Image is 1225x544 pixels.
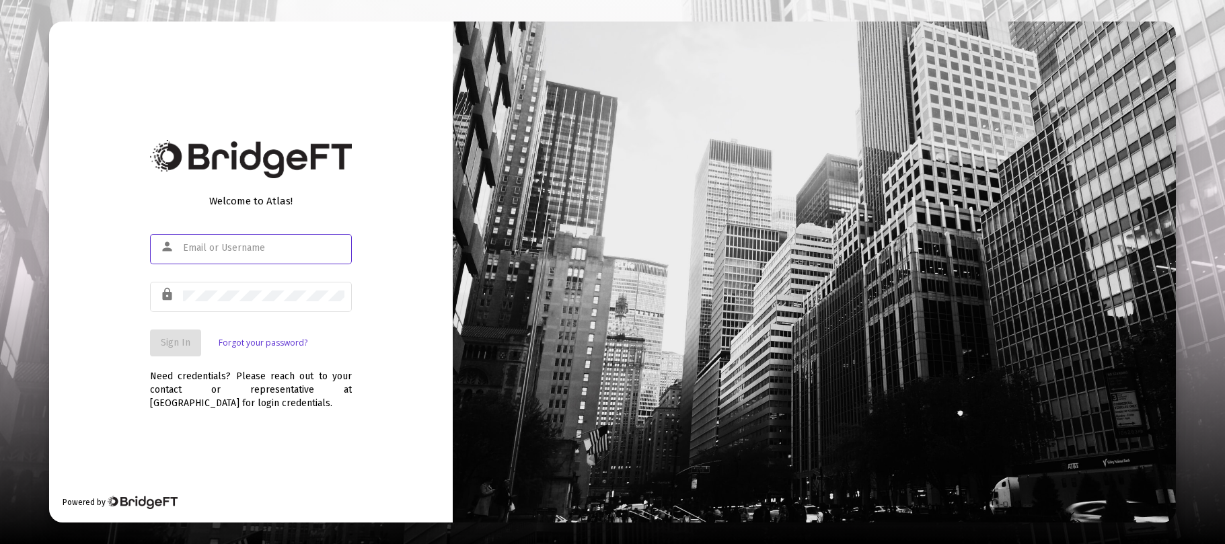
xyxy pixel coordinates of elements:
div: Need credentials? Please reach out to your contact or representative at [GEOGRAPHIC_DATA] for log... [150,356,352,410]
mat-icon: person [160,239,176,255]
div: Powered by [63,496,178,509]
img: Bridge Financial Technology Logo [107,496,178,509]
mat-icon: lock [160,286,176,303]
input: Email or Username [183,243,344,254]
span: Sign In [161,337,190,348]
a: Forgot your password? [219,336,307,350]
button: Sign In [150,329,201,356]
div: Welcome to Atlas! [150,194,352,208]
img: Bridge Financial Technology Logo [150,140,352,178]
